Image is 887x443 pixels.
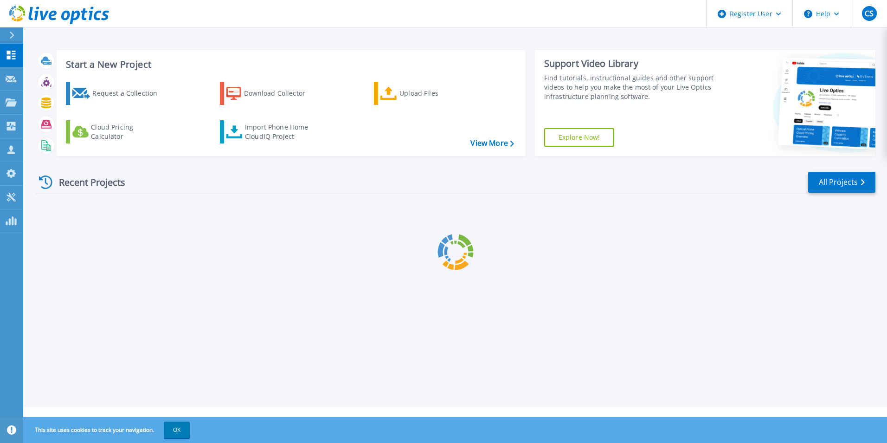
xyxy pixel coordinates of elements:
[374,82,477,105] a: Upload Files
[245,123,317,141] div: Import Phone Home CloudIQ Project
[66,59,514,70] h3: Start a New Project
[26,422,190,438] span: This site uses cookies to track your navigation.
[808,172,875,193] a: All Projects
[91,123,165,141] div: Cloud Pricing Calculator
[544,128,615,147] a: Explore Now!
[544,73,718,101] div: Find tutorials, instructional guides and other support videos to help you make the most of your L...
[544,58,718,70] div: Support Video Library
[865,10,874,17] span: CS
[36,171,138,194] div: Recent Projects
[244,84,318,103] div: Download Collector
[399,84,474,103] div: Upload Files
[66,82,169,105] a: Request a Collection
[220,82,323,105] a: Download Collector
[66,120,169,143] a: Cloud Pricing Calculator
[92,84,167,103] div: Request a Collection
[164,422,190,438] button: OK
[470,139,514,148] a: View More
